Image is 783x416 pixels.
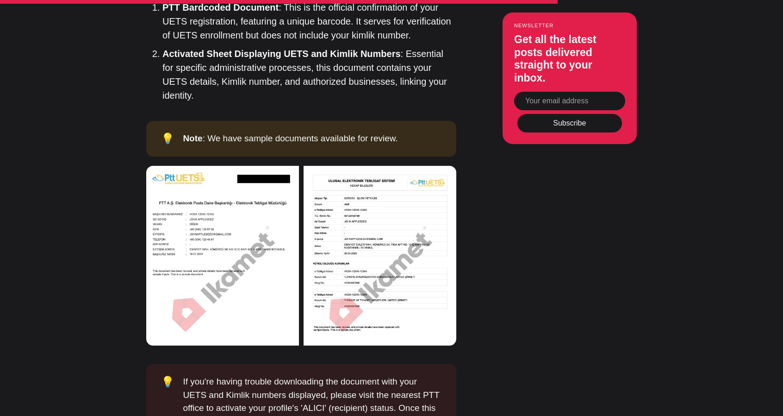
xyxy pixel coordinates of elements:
input: Your email address [514,92,625,111]
div: : We have sample documents available for review. [183,132,398,145]
div: 💡 [161,132,183,145]
h3: Get all the latest posts delivered straight to your inbox. [514,33,625,84]
li: : This is the official confirmation of your UETS registration, featuring a unique barcode. It ser... [162,0,456,42]
strong: Activated Sheet Displaying UETS and Kimlik Numbers [162,49,401,59]
strong: PTT Bardcoded Document [162,2,279,13]
li: : Essential for specific administrative processes, this document contains your UETS details, Kiml... [162,47,456,102]
strong: Note [183,133,202,143]
button: Subscribe [517,114,622,132]
small: Newsletter [514,23,625,28]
